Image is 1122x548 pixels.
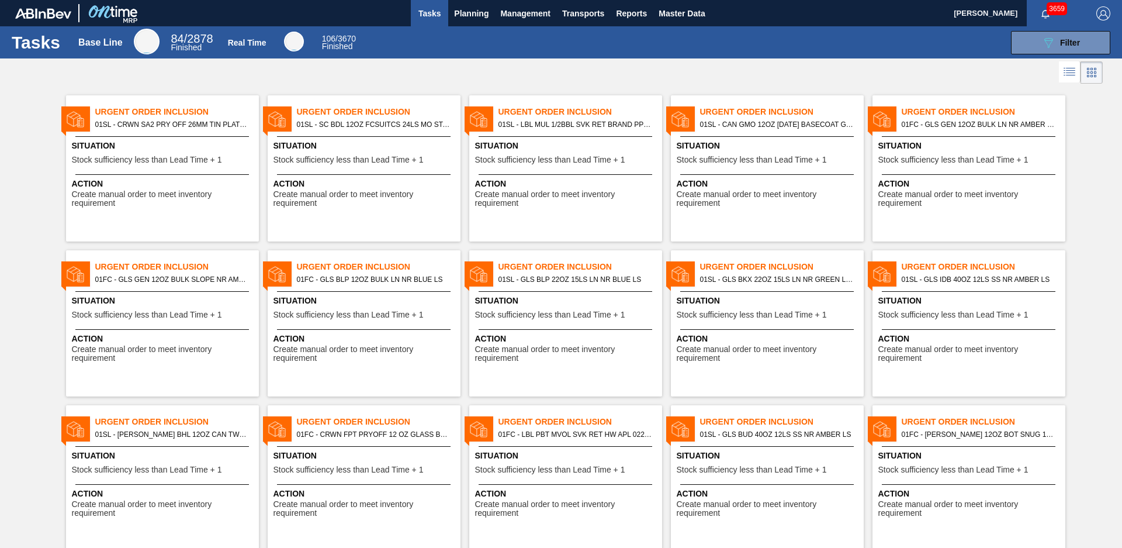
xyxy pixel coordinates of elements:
[700,273,854,286] span: 01SL - GLS BKX 22OZ 15LS LN NR GREEN LS SPEC 1948
[72,156,222,164] span: Stock sufficiency less than Lead Time + 1
[322,42,353,51] span: Finished
[273,190,458,208] span: Create manual order to meet inventory requirement
[878,190,1062,208] span: Create manual order to meet inventory requirement
[273,333,458,345] span: Action
[878,450,1062,462] span: Situation
[475,333,659,345] span: Action
[878,311,1028,319] span: Stock sufficiency less than Lead Time + 1
[878,295,1062,307] span: Situation
[417,6,442,20] span: Tasks
[700,428,854,441] span: 01SL - GLS BUD 40OZ 12LS SS NR AMBER LS
[297,106,460,118] span: Urgent Order Inclusion
[498,261,662,273] span: Urgent Order Inclusion
[1027,5,1064,22] button: Notifications
[171,32,213,45] span: / 2878
[1047,2,1067,15] span: 3659
[268,421,286,438] img: status
[322,34,356,43] span: / 3670
[78,37,123,48] div: Base Line
[72,311,222,319] span: Stock sufficiency less than Lead Time + 1
[72,345,256,363] span: Create manual order to meet inventory requirement
[677,466,827,474] span: Stock sufficiency less than Lead Time + 1
[878,488,1062,500] span: Action
[95,118,250,131] span: 01SL - CRWN SA2 PRY OFF 26MM TIN PLATE VS. TIN FREE
[72,466,222,474] span: Stock sufficiency less than Lead Time + 1
[297,428,451,441] span: 01FC - CRWN FPT PRYOFF 12 OZ GLASS BOTTLE 75#
[72,140,256,152] span: Situation
[700,416,864,428] span: Urgent Order Inclusion
[72,450,256,462] span: Situation
[498,106,662,118] span: Urgent Order Inclusion
[268,111,286,128] img: status
[273,466,424,474] span: Stock sufficiency less than Lead Time + 1
[284,32,304,51] div: Real Time
[67,111,84,128] img: status
[1060,38,1080,47] span: Filter
[67,421,84,438] img: status
[902,428,1056,441] span: 01FC - CARR BUD 12OZ BOT SNUG 12/12 12OZ BOT AQUEOUS COATING
[470,266,487,283] img: status
[677,333,861,345] span: Action
[475,488,659,500] span: Action
[72,500,256,518] span: Create manual order to meet inventory requirement
[700,106,864,118] span: Urgent Order Inclusion
[878,500,1062,518] span: Create manual order to meet inventory requirement
[273,295,458,307] span: Situation
[470,111,487,128] img: status
[878,140,1062,152] span: Situation
[95,273,250,286] span: 01FC - GLS GEN 12OZ BULK SLOPE NR AMBER LS
[498,416,662,428] span: Urgent Order Inclusion
[475,311,625,319] span: Stock sufficiency less than Lead Time + 1
[671,421,689,438] img: status
[677,345,861,363] span: Create manual order to meet inventory requirement
[500,6,550,20] span: Management
[873,111,891,128] img: status
[15,8,71,19] img: TNhmsLtSVTkK8tSr43FrP2fwEKptu5GPRR3wAAAABJRU5ErkJggg==
[677,488,861,500] span: Action
[72,190,256,208] span: Create manual order to meet inventory requirement
[902,273,1056,286] span: 01SL - GLS IDB 40OZ 12LS SS NR AMBER LS
[616,6,647,20] span: Reports
[72,333,256,345] span: Action
[134,29,160,54] div: Base Line
[475,345,659,363] span: Create manual order to meet inventory requirement
[902,118,1056,131] span: 01FC - GLS GEN 12OZ BULK LN NR AMBER LS PRY
[677,140,861,152] span: Situation
[95,106,259,118] span: Urgent Order Inclusion
[297,118,451,131] span: 01SL - SC BDL 12OZ FCSUITCS 24LS MO STATE
[498,273,653,286] span: 01SL - GLS BLP 22OZ 15LS LN NR BLUE LS
[677,295,861,307] span: Situation
[95,428,250,441] span: 01SL - CARR BHL 12OZ CAN TWNSTK 30/12 CAN CAN OUTDOOR PROMO
[1011,31,1110,54] button: Filter
[72,295,256,307] span: Situation
[273,178,458,190] span: Action
[228,38,266,47] div: Real Time
[1059,61,1081,84] div: List Vision
[454,6,489,20] span: Planning
[475,156,625,164] span: Stock sufficiency less than Lead Time + 1
[878,156,1028,164] span: Stock sufficiency less than Lead Time + 1
[273,156,424,164] span: Stock sufficiency less than Lead Time + 1
[873,266,891,283] img: status
[873,421,891,438] img: status
[878,178,1062,190] span: Action
[475,450,659,462] span: Situation
[677,156,827,164] span: Stock sufficiency less than Lead Time + 1
[878,466,1028,474] span: Stock sufficiency less than Lead Time + 1
[273,450,458,462] span: Situation
[475,295,659,307] span: Situation
[475,466,625,474] span: Stock sufficiency less than Lead Time + 1
[273,500,458,518] span: Create manual order to meet inventory requirement
[677,178,861,190] span: Action
[475,140,659,152] span: Situation
[878,333,1062,345] span: Action
[700,261,864,273] span: Urgent Order Inclusion
[322,35,356,50] div: Real Time
[297,416,460,428] span: Urgent Order Inclusion
[273,488,458,500] span: Action
[95,261,259,273] span: Urgent Order Inclusion
[1081,61,1103,84] div: Card Vision
[268,266,286,283] img: status
[671,111,689,128] img: status
[297,273,451,286] span: 01FC - GLS BLP 12OZ BULK LN NR BLUE LS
